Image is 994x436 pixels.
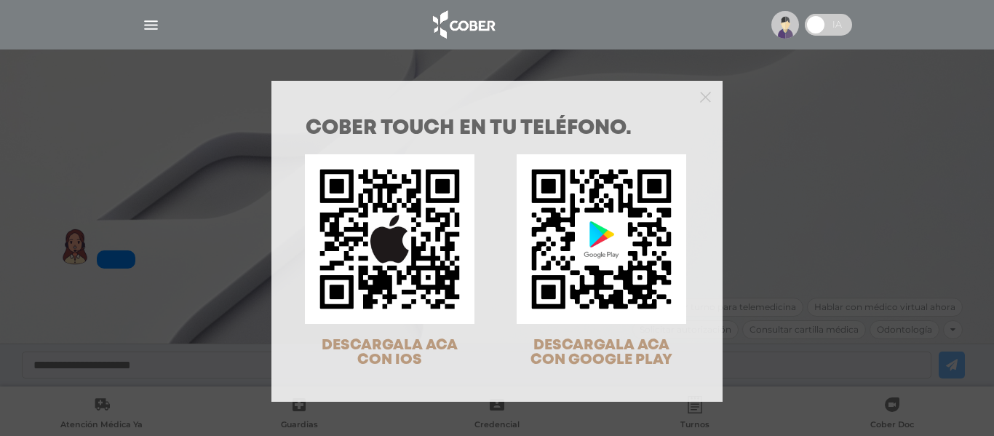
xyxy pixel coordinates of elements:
[517,154,686,324] img: qr-code
[305,154,474,324] img: qr-code
[530,338,672,367] span: DESCARGALA ACA CON GOOGLE PLAY
[700,90,711,103] button: Close
[322,338,458,367] span: DESCARGALA ACA CON IOS
[306,119,688,139] h1: COBER TOUCH en tu teléfono.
